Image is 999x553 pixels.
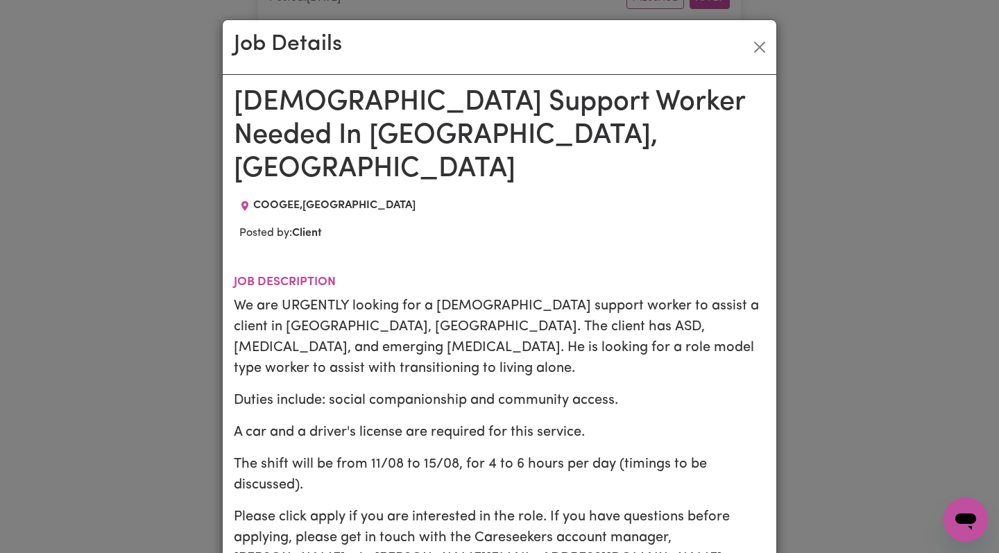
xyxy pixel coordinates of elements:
[234,296,765,379] p: We are URGENTLY looking for a [DEMOGRAPHIC_DATA] support worker to assist a client in [GEOGRAPHIC...
[749,36,771,58] button: Close
[234,275,765,289] h2: Job description
[234,197,421,214] div: Job location: COOGEE, New South Wales
[234,31,342,58] h2: Job Details
[234,422,765,443] p: A car and a driver's license are required for this service.
[234,86,765,186] h1: [DEMOGRAPHIC_DATA] Support Worker Needed In [GEOGRAPHIC_DATA], [GEOGRAPHIC_DATA]
[253,200,416,211] span: COOGEE , [GEOGRAPHIC_DATA]
[292,228,322,239] b: Client
[943,497,988,542] iframe: Button to launch messaging window, conversation in progress
[239,228,322,239] span: Posted by:
[234,454,765,495] p: The shift will be from 11/08 to 15/08, for 4 to 6 hours per day (timings to be discussed).
[234,390,765,411] p: Duties include: social companionship and community access.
